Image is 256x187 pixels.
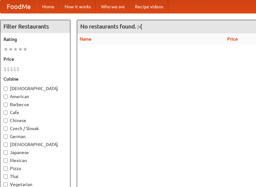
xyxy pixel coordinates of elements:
input: Pizza [4,167,8,171]
a: How it works [60,0,96,13]
label: American [4,93,67,100]
a: Price [227,36,238,42]
label: Japanese [4,149,67,156]
label: Mexican [4,157,67,164]
li: $ [7,66,10,73]
li: $ [4,66,7,73]
input: Mexican [4,159,8,163]
h5: Rating [4,36,67,43]
input: Chinese [4,119,8,123]
label: Chinese [4,117,67,124]
input: [DEMOGRAPHIC_DATA] [4,87,8,91]
a: Name [80,36,92,42]
input: Czech / Slovak [4,127,8,131]
a: Who we are [96,0,130,13]
label: Barbecue [4,101,67,108]
h5: Price [4,56,67,62]
label: Pizza [4,165,67,172]
label: [DEMOGRAPHIC_DATA] [4,85,67,92]
a: Recipe videos [130,0,168,13]
label: Cafe [4,109,67,116]
a: Home [37,0,60,13]
input: Cafe [4,111,8,115]
li: $ [16,66,20,73]
input: Thai [4,175,8,179]
ng-pluralize: No restaurants found. :-( [80,23,142,29]
a: FoodMe [0,0,37,13]
input: Vegetarian [4,183,8,187]
input: Barbecue [4,103,8,107]
label: Thai [4,173,67,180]
input: German [4,135,8,139]
li: ★ [23,46,28,53]
input: Japanese [4,151,8,155]
li: ★ [4,46,8,53]
li: ★ [18,46,23,53]
li: ★ [8,46,13,53]
h4: Filter Restaurants [0,20,70,33]
li: $ [13,66,16,73]
input: American [4,95,8,99]
li: $ [10,66,13,73]
h5: Cuisine [4,76,67,82]
label: German [4,133,67,140]
input: [DEMOGRAPHIC_DATA] [4,143,8,147]
li: ★ [13,46,18,53]
label: Czech / Slovak [4,125,67,132]
label: [DEMOGRAPHIC_DATA] [4,141,67,148]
